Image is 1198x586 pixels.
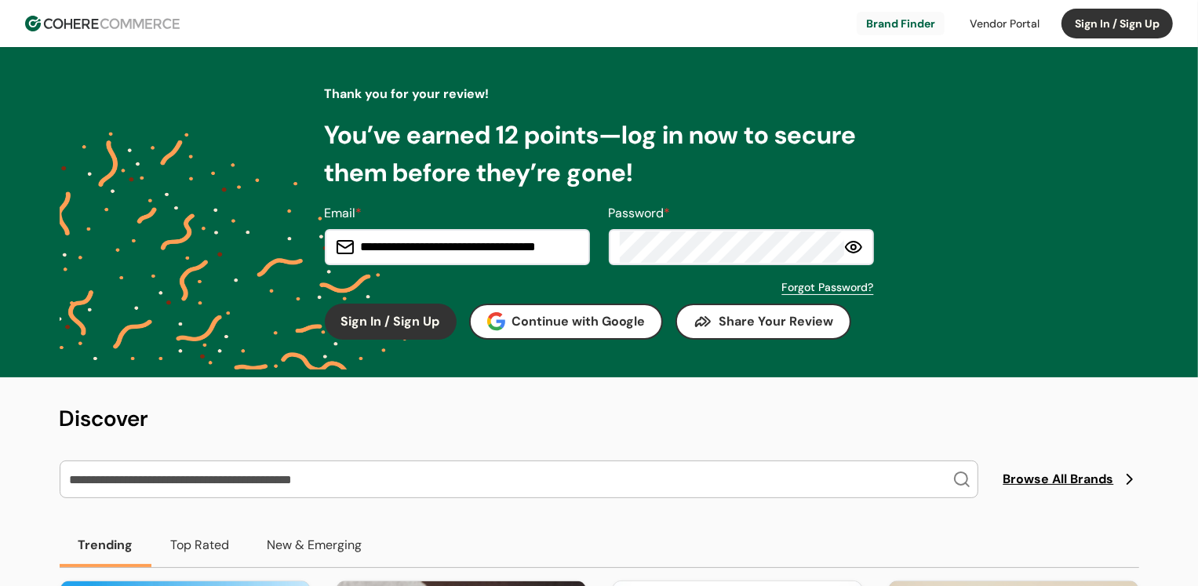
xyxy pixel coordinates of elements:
button: Sign In / Sign Up [325,304,457,340]
div: Continue with Google [487,312,646,331]
span: Email [325,205,356,221]
button: Continue with Google [469,304,664,340]
a: Browse All Brands [1003,470,1139,489]
img: Cohere Logo [25,16,180,31]
button: Sign In / Sign Up [1061,9,1173,38]
p: Thank you for your review! [325,85,874,104]
button: Share Your Review [675,304,851,340]
button: Top Rated [152,523,249,567]
a: Forgot Password? [782,279,874,296]
span: Browse All Brands [1003,470,1114,489]
button: Trending [60,523,152,567]
span: Password [609,205,665,221]
p: You’ve earned 12 points—log in now to secure them before they’re gone! [325,116,874,191]
button: New & Emerging [249,523,381,567]
span: Discover [60,404,149,433]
